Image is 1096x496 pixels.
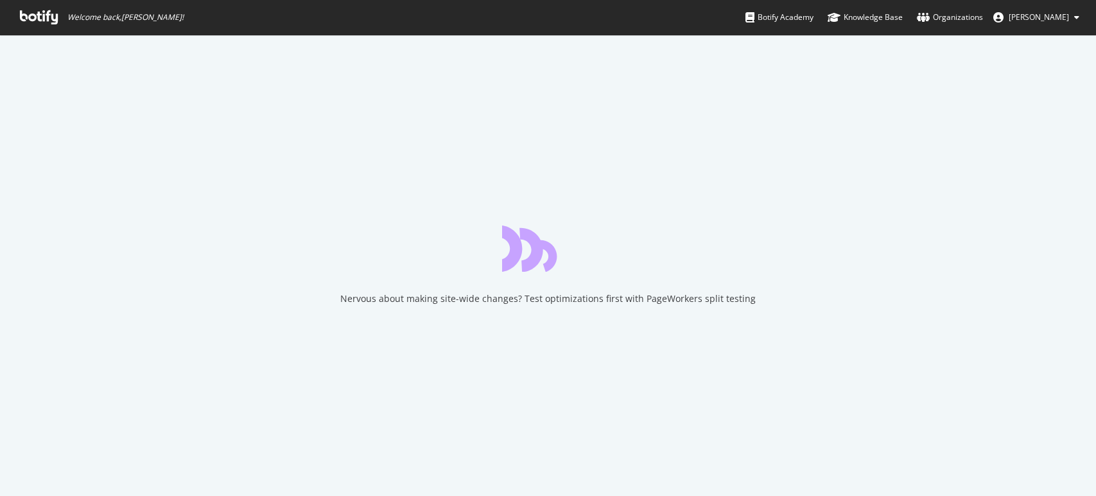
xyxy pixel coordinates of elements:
[502,226,595,272] div: animation
[67,12,184,22] span: Welcome back, [PERSON_NAME] !
[1009,12,1069,22] span: Kristiina Halme
[745,11,813,24] div: Botify Academy
[983,7,1090,28] button: [PERSON_NAME]
[917,11,983,24] div: Organizations
[340,292,756,305] div: Nervous about making site-wide changes? Test optimizations first with PageWorkers split testing
[828,11,903,24] div: Knowledge Base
